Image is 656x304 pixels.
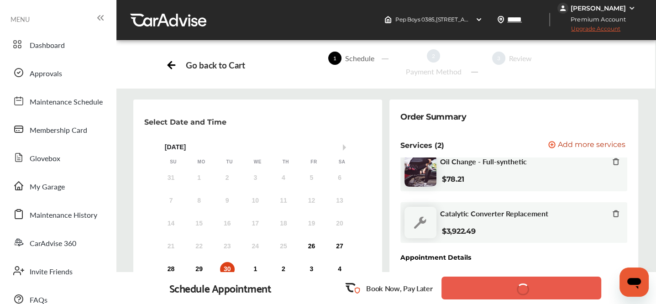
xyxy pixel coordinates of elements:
[497,16,504,23] img: location_vector.a44bc228.svg
[248,171,262,185] div: Not available Wednesday, September 3rd, 2025
[427,49,440,63] span: 2
[220,262,235,277] div: Choose Tuesday, September 30th, 2025
[548,141,625,150] button: Add more services
[248,216,262,231] div: Not available Wednesday, September 17th, 2025
[192,239,206,254] div: Not available Monday, September 22nd, 2025
[558,141,625,150] span: Add more services
[192,262,206,277] div: Choose Monday, September 29th, 2025
[492,52,505,65] span: 3
[30,210,97,221] span: Maintenance History
[8,89,107,113] a: Maintenance Schedule
[169,159,178,165] div: Su
[157,169,354,278] div: month 2025-09
[192,194,206,208] div: Not available Monday, September 8th, 2025
[164,262,178,277] div: Choose Sunday, September 28th, 2025
[337,159,346,165] div: Sa
[440,157,527,166] span: Oil Change - Full-synthetic
[164,239,178,254] div: Not available Sunday, September 21st, 2025
[395,16,574,23] span: Pep Boys 0385 , [STREET_ADDRESS] [GEOGRAPHIC_DATA] , MD 21214
[30,153,60,165] span: Glovebox
[332,194,347,208] div: Not available Saturday, September 13th, 2025
[248,239,262,254] div: Not available Wednesday, September 24th, 2025
[332,216,347,231] div: Not available Saturday, September 20th, 2025
[402,66,465,77] div: Payment Method
[281,159,290,165] div: Th
[304,216,319,231] div: Not available Friday, September 19th, 2025
[619,267,649,297] iframe: Button to launch messaging window
[164,216,178,231] div: Not available Sunday, September 14th, 2025
[276,171,291,185] div: Not available Thursday, September 4th, 2025
[571,4,626,12] div: [PERSON_NAME]
[8,32,107,56] a: Dashboard
[276,216,291,231] div: Not available Thursday, September 18th, 2025
[8,174,107,198] a: My Garage
[220,239,235,254] div: Not available Tuesday, September 23rd, 2025
[164,194,178,208] div: Not available Sunday, September 7th, 2025
[8,231,107,254] a: CarAdvise 360
[304,262,319,277] div: Choose Friday, October 3rd, 2025
[248,194,262,208] div: Not available Wednesday, September 10th, 2025
[304,239,319,254] div: Choose Friday, September 26th, 2025
[186,60,245,70] div: Go back to Cart
[400,141,444,150] p: Services (2)
[558,15,633,24] span: Premium Account
[557,3,568,14] img: jVpblrzwTbfkPYzPPzSLxeg0AAAAASUVORK5CYII=
[366,283,432,294] p: Book Now, Pay Later
[557,25,620,37] span: Upgrade Account
[30,68,62,80] span: Approvals
[404,155,436,187] img: oil-change-thumb.jpg
[197,159,206,165] div: Mo
[442,175,464,183] b: $78.21
[30,96,103,108] span: Maintenance Schedule
[404,207,436,238] img: default_wrench_icon.d1a43860.svg
[220,216,235,231] div: Not available Tuesday, September 16th, 2025
[225,159,234,165] div: Tu
[341,53,378,63] div: Schedule
[248,262,262,277] div: Choose Wednesday, October 1st, 2025
[8,146,107,169] a: Glovebox
[30,238,76,250] span: CarAdvise 360
[332,262,347,277] div: Choose Saturday, October 4th, 2025
[169,282,272,294] div: Schedule Appointment
[400,110,466,123] div: Order Summary
[276,239,291,254] div: Not available Thursday, September 25th, 2025
[164,171,178,185] div: Not available Sunday, August 31st, 2025
[475,16,483,23] img: header-down-arrow.9dd2ce7d.svg
[304,171,319,185] div: Not available Friday, September 5th, 2025
[8,117,107,141] a: Membership Card
[30,181,65,193] span: My Garage
[343,144,349,151] button: Next Month
[628,5,635,12] img: WGsFRI8htEPBVLJbROoPRyZpYNWhNONpIPPETTm6eUC0GeLEiAAAAAElFTkSuQmCC
[548,141,627,150] a: Add more services
[220,171,235,185] div: Not available Tuesday, September 2nd, 2025
[10,16,30,23] span: MENU
[159,143,356,151] div: [DATE]
[30,266,73,278] span: Invite Friends
[253,159,262,165] div: We
[220,194,235,208] div: Not available Tuesday, September 9th, 2025
[441,277,601,299] button: Save Date and Time
[400,254,471,261] div: Appointment Details
[332,239,347,254] div: Choose Saturday, September 27th, 2025
[192,216,206,231] div: Not available Monday, September 15th, 2025
[309,159,318,165] div: Fr
[304,194,319,208] div: Not available Friday, September 12th, 2025
[30,125,87,136] span: Membership Card
[8,259,107,283] a: Invite Friends
[384,16,392,23] img: header-home-logo.8d720a4f.svg
[276,262,291,277] div: Choose Thursday, October 2nd, 2025
[8,202,107,226] a: Maintenance History
[30,40,65,52] span: Dashboard
[440,209,548,218] span: Catalytic Converter Replacement
[144,118,226,126] p: Select Date and Time
[192,171,206,185] div: Not available Monday, September 1st, 2025
[8,61,107,84] a: Approvals
[332,171,347,185] div: Not available Saturday, September 6th, 2025
[442,227,475,236] b: $3,922.49
[328,52,341,65] span: 1
[276,194,291,208] div: Not available Thursday, September 11th, 2025
[505,53,535,63] div: Review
